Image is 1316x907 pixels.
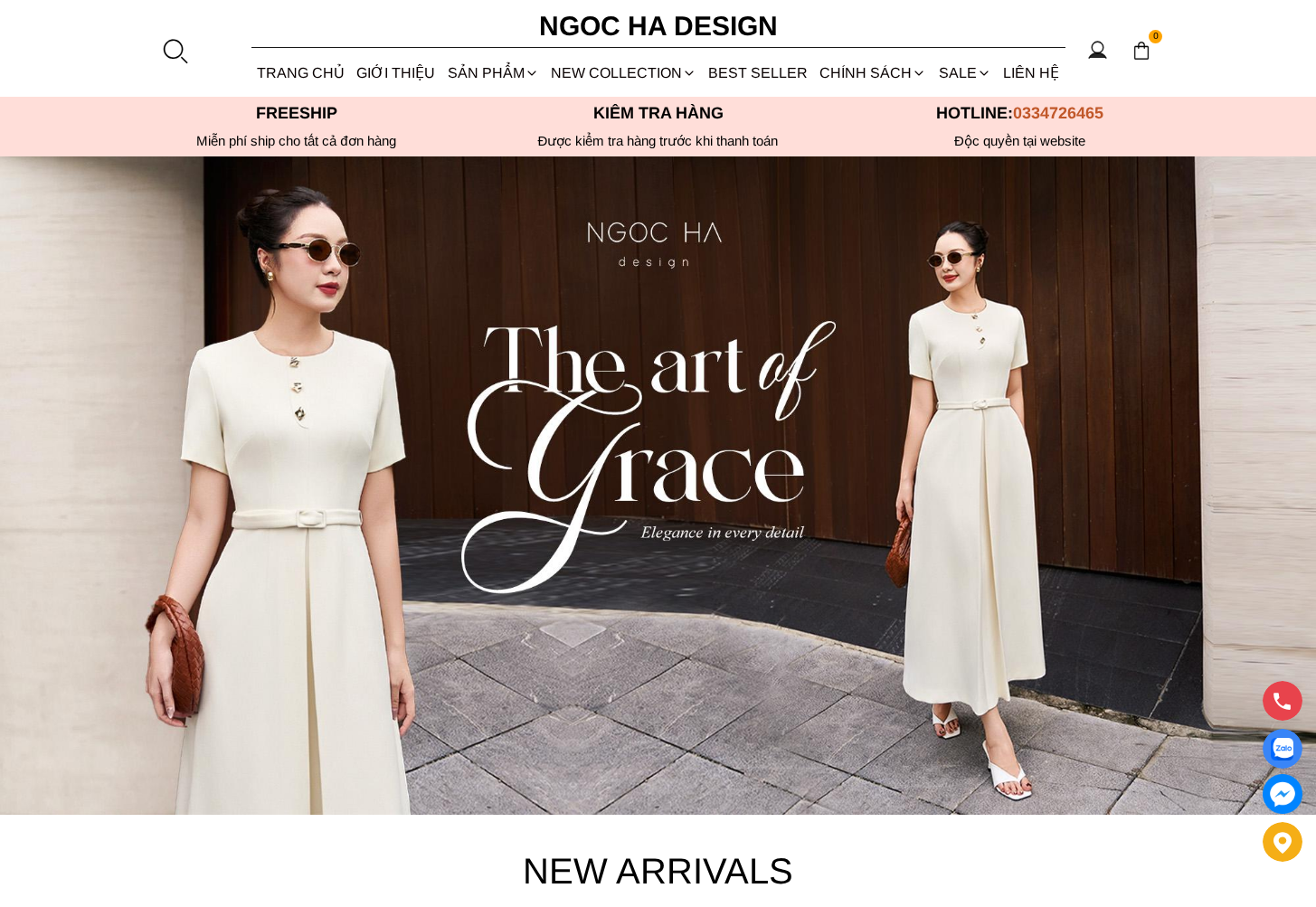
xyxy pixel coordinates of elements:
[351,49,441,97] a: GIỚI THIỆU
[933,49,997,97] a: SALE
[839,104,1201,123] p: Hotline:
[116,842,1201,900] h4: New Arrivals
[703,49,814,97] a: BEST SELLER
[116,133,478,149] div: Miễn phí ship cho tất cả đơn hàng
[544,49,702,97] a: NEW COLLECTION
[593,104,724,122] font: Kiểm tra hàng
[1271,738,1293,761] img: Display image
[441,49,544,97] div: SẢN PHẨM
[997,49,1065,97] a: LIÊN HỆ
[839,133,1201,149] h6: Độc quyền tại website
[523,5,794,48] a: Ngoc Ha Design
[1131,41,1151,61] img: img-CART-ICON-ksit0nf1
[478,133,839,149] p: Được kiểm tra hàng trước khi thanh toán
[1013,104,1103,122] span: 0334726465
[1149,30,1163,44] span: 0
[116,104,478,123] p: Freeship
[1263,774,1302,814] a: messenger
[251,49,351,97] a: TRANG CHỦ
[1263,729,1302,769] a: Display image
[814,49,933,97] div: Chính sách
